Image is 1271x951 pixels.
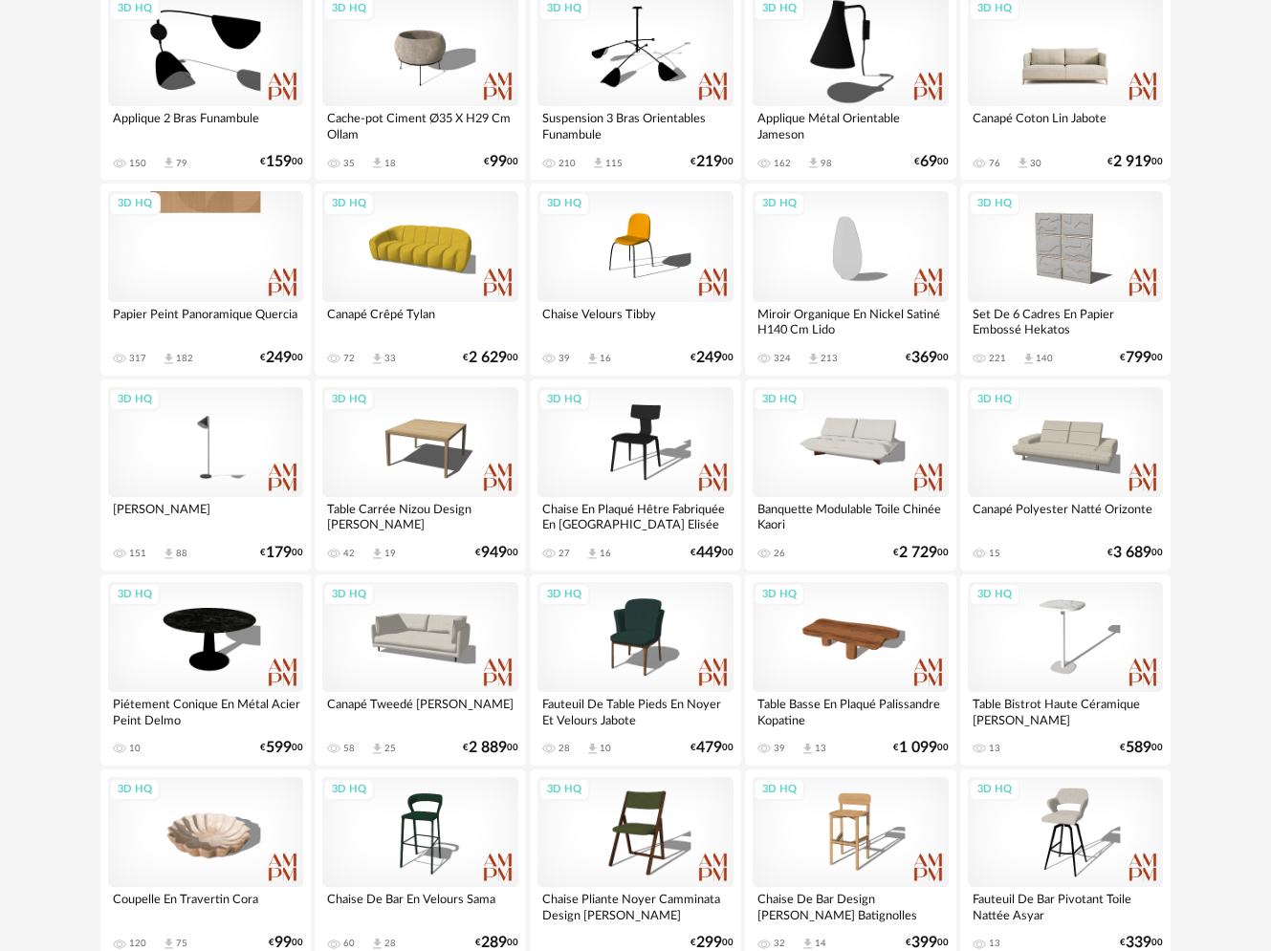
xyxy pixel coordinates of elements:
[1016,156,1030,170] span: Download icon
[1030,158,1041,169] div: 30
[538,583,590,607] div: 3D HQ
[1107,156,1163,168] div: € 00
[989,548,1000,559] div: 15
[538,778,590,802] div: 3D HQ
[585,547,600,561] span: Download icon
[384,938,396,949] div: 28
[559,548,570,559] div: 27
[100,379,312,571] a: 3D HQ [PERSON_NAME] 151 Download icon 88 €17900
[109,388,161,412] div: 3D HQ
[1120,742,1163,754] div: € 00
[343,158,355,169] div: 35
[475,547,518,559] div: € 00
[696,156,722,168] span: 219
[753,106,949,144] div: Applique Métal Orientable Jameson
[315,574,526,766] a: 3D HQ Canapé Tweedé [PERSON_NAME] 58 Download icon 25 €2 88900
[774,158,791,169] div: 162
[384,353,396,364] div: 33
[774,938,785,949] div: 32
[806,352,821,366] span: Download icon
[109,583,161,607] div: 3D HQ
[176,938,187,949] div: 75
[260,742,303,754] div: € 00
[968,692,1164,730] div: Table Bistrot Haute Céramique [PERSON_NAME]
[108,497,304,535] div: [PERSON_NAME]
[129,938,146,949] div: 120
[745,184,956,375] a: 3D HQ Miroir Organique En Nickel Satiné H140 Cm Lido 324 Download icon 213 €36900
[774,353,791,364] div: 324
[911,937,937,949] span: 399
[1126,742,1151,754] span: 589
[266,547,292,559] span: 179
[109,778,161,802] div: 3D HQ
[960,184,1172,375] a: 3D HQ Set De 6 Cadres En Papier Embossé Hekatos 221 Download icon 140 €79900
[1107,547,1163,559] div: € 00
[745,379,956,571] a: 3D HQ Banquette Modulable Toile Chinée Kaori 26 €2 72900
[696,742,722,754] span: 479
[753,692,949,730] div: Table Basse En Plaqué Palissandre Kopatine
[914,156,949,168] div: € 00
[1126,352,1151,364] span: 799
[322,497,518,535] div: Table Carrée Nizou Design [PERSON_NAME]
[176,158,187,169] div: 79
[1120,937,1163,949] div: € 00
[162,156,176,170] span: Download icon
[129,743,141,754] div: 10
[475,937,518,949] div: € 00
[989,353,1006,364] div: 221
[266,742,292,754] span: 599
[343,353,355,364] div: 72
[370,547,384,561] span: Download icon
[989,938,1000,949] div: 13
[969,192,1020,216] div: 3D HQ
[469,742,507,754] span: 2 889
[323,778,375,802] div: 3D HQ
[129,353,146,364] div: 317
[108,887,304,925] div: Coupelle En Travertin Cora
[162,547,176,561] span: Download icon
[696,547,722,559] span: 449
[585,352,600,366] span: Download icon
[968,302,1164,340] div: Set De 6 Cadres En Papier Embossé Hekatos
[266,352,292,364] span: 249
[969,583,1020,607] div: 3D HQ
[481,547,507,559] span: 949
[537,106,734,144] div: Suspension 3 Bras Orientables Funambule
[370,156,384,170] span: Download icon
[322,887,518,925] div: Chaise De Bar En Velours Sama
[343,743,355,754] div: 58
[109,192,161,216] div: 3D HQ
[384,548,396,559] div: 19
[370,352,384,366] span: Download icon
[754,583,805,607] div: 3D HQ
[753,887,949,925] div: Chaise De Bar Design [PERSON_NAME] Batignolles
[559,743,570,754] div: 28
[690,547,734,559] div: € 00
[538,388,590,412] div: 3D HQ
[322,106,518,144] div: Cache-pot Ciment Ø35 X H29 Cm Ollam
[323,192,375,216] div: 3D HQ
[343,938,355,949] div: 60
[690,352,734,364] div: € 00
[989,743,1000,754] div: 13
[108,302,304,340] div: Papier Peint Panoramique Quercia
[469,352,507,364] span: 2 629
[754,778,805,802] div: 3D HQ
[322,302,518,340] div: Canapé Crêpé Tylan
[1021,352,1036,366] span: Download icon
[753,302,949,340] div: Miroir Organique En Nickel Satiné H140 Cm Lido
[920,156,937,168] span: 69
[969,388,1020,412] div: 3D HQ
[774,548,785,559] div: 26
[484,156,518,168] div: € 00
[530,184,741,375] a: 3D HQ Chaise Velours Tibby 39 Download icon 16 €24900
[463,742,518,754] div: € 00
[969,778,1020,802] div: 3D HQ
[559,353,570,364] div: 39
[260,547,303,559] div: € 00
[537,497,734,535] div: Chaise En Plaqué Hêtre Fabriquée En [GEOGRAPHIC_DATA] Elisée
[968,887,1164,925] div: Fauteuil De Bar Pivotant Toile Nattée Asyar
[899,547,937,559] span: 2 729
[108,106,304,144] div: Applique 2 Bras Funambule
[1036,353,1053,364] div: 140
